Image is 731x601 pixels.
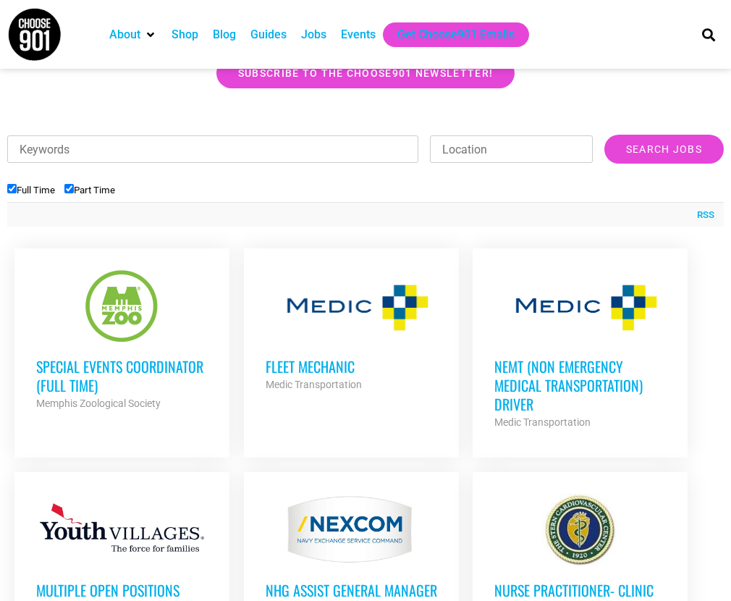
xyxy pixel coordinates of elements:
[172,26,198,43] a: Shop
[64,184,74,193] input: Part Time
[473,248,688,453] a: NEMT (Non Emergency Medical Transportation) Driver Medic Transportation
[266,357,437,376] h3: Fleet Mechanic
[7,185,55,196] label: Full Time
[266,581,437,600] h3: NHG ASSIST GENERAL MANAGER
[36,581,208,600] h3: Multiple Open Positions
[213,26,236,43] a: Blog
[301,26,326,43] a: Jobs
[341,26,376,43] a: Events
[494,581,666,600] h3: Nurse Practitioner- Clinic
[494,416,591,428] strong: Medic Transportation
[244,248,459,415] a: Fleet Mechanic Medic Transportation
[238,68,493,78] span: Subscribe to the Choose901 newsletter!
[690,208,714,222] a: RSS
[697,22,721,46] div: Search
[102,22,164,47] div: About
[7,135,418,163] input: Keywords
[397,26,515,43] a: Get Choose901 Emails
[250,26,287,43] a: Guides
[604,135,724,164] input: Search Jobs
[494,357,666,413] h3: NEMT (Non Emergency Medical Transportation) Driver
[109,26,140,43] a: About
[36,357,208,395] h3: Special Events Coordinator (Full Time)
[216,58,515,88] a: Subscribe to the Choose901 newsletter!
[266,379,362,390] strong: Medic Transportation
[36,398,161,409] strong: Memphis Zoological Society
[7,184,17,193] input: Full Time
[14,248,229,434] a: Special Events Coordinator (Full Time) Memphis Zoological Society
[64,185,115,196] label: Part Time
[102,22,682,47] nav: Main nav
[430,135,593,163] input: Location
